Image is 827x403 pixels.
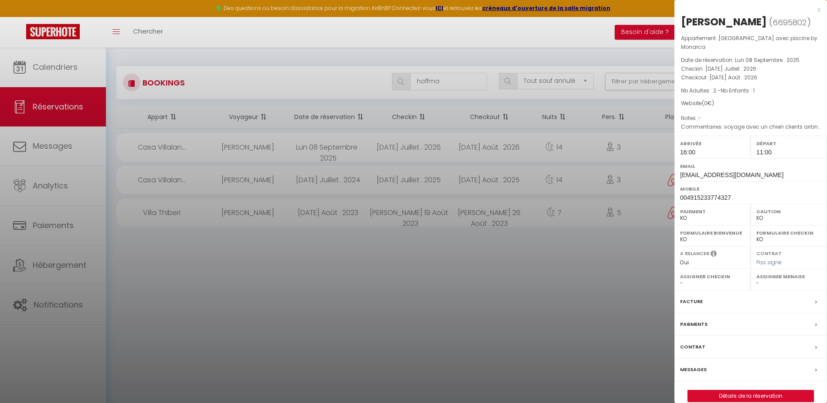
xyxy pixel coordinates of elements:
[681,34,817,51] span: [GEOGRAPHIC_DATA] avec piscine by Monarca
[680,297,703,306] label: Facture
[680,365,707,374] label: Messages
[680,184,821,193] label: Mobile
[681,73,820,82] p: Checkout :
[681,123,820,131] p: Commentaires :
[681,114,820,123] p: Notes :
[681,87,755,94] span: Nb Adultes : 2 -
[681,15,767,29] div: [PERSON_NAME]
[680,320,708,329] label: Paiements
[680,139,745,148] label: Arrivée
[773,17,807,28] span: 6695802
[705,65,756,72] span: [DATE] Juillet . 2026
[681,65,820,73] p: Checkin :
[711,250,717,260] i: Sélectionner OUI si vous souhaiter envoyer les séquences de messages post-checkout
[756,149,772,156] span: 11:00
[680,162,821,171] label: Email
[756,207,821,216] label: Caution
[769,16,811,28] span: ( )
[681,56,820,65] p: Date de réservation :
[680,250,709,257] label: A relancer
[756,250,782,256] label: Contrat
[735,56,800,64] span: Lun 08 Septembre . 2025
[721,87,755,94] span: Nb Enfants : 1
[681,34,820,51] p: Appartement :
[680,342,705,352] label: Contrat
[680,149,695,156] span: 16:00
[680,207,745,216] label: Paiement
[680,272,745,281] label: Assigner Checkin
[7,3,33,30] button: Ouvrir le widget de chat LiveChat
[681,99,820,108] div: Website
[688,390,813,402] a: Détails de la réservation
[756,272,821,281] label: Assigner Menage
[698,114,701,122] span: -
[756,259,782,266] span: Pas signé
[680,229,745,237] label: Formulaire Bienvenue
[709,74,757,81] span: [DATE] Août . 2026
[756,139,821,148] label: Départ
[702,99,714,107] span: ( €)
[680,194,731,201] span: 004915233774327
[756,229,821,237] label: Formulaire Checkin
[704,99,708,107] span: 0
[674,4,820,15] div: x
[680,171,783,178] span: [EMAIL_ADDRESS][DOMAIN_NAME]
